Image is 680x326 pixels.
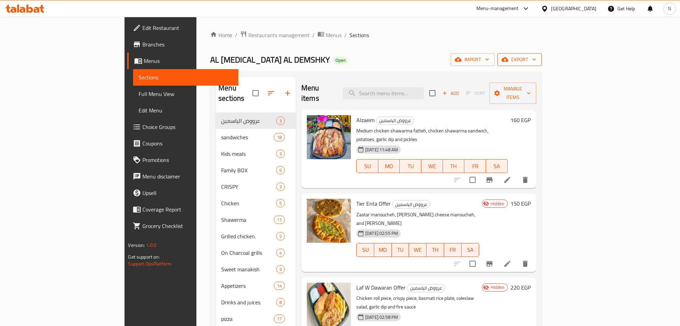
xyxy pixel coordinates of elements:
button: Branch-specific-item [481,172,498,188]
button: MO [374,243,392,257]
span: FR [447,245,459,255]
span: Family BOX [221,166,276,174]
span: N [668,5,671,12]
div: items [276,249,285,257]
span: Promotions [142,156,233,164]
span: 3 [277,151,284,157]
span: WE [412,245,424,255]
h6: 220 EGP [510,283,531,292]
a: Sections [133,69,238,86]
div: Shawerma11 [216,211,296,228]
a: Edit Menu [133,102,238,119]
span: 1.0.0 [146,241,157,250]
span: Get support on: [128,252,160,261]
div: CRISPY [221,183,276,191]
span: 3 [277,266,284,273]
img: Tier Enta Offer [307,199,351,243]
div: Menu-management [476,4,519,13]
span: 14 [274,283,284,289]
span: 17 [274,316,284,322]
button: TH [443,159,465,173]
span: Branches [142,40,233,48]
button: export [497,53,542,66]
span: عرووض الياسمين [376,117,414,124]
span: Select section [425,86,440,100]
button: TU [400,159,421,173]
span: 3 [277,118,284,124]
span: 3 [277,184,284,190]
button: Add [440,88,462,99]
span: Select all sections [248,86,263,100]
div: [GEOGRAPHIC_DATA] [551,5,596,12]
h2: Menu items [301,83,334,104]
div: Appetizers14 [216,278,296,294]
span: MO [381,161,397,171]
span: 8 [277,299,284,306]
span: Drinks and juices [221,298,276,306]
p: Chicken roll piece, crispy piece, basmati rice plate, coleslaw salad, garlic dip and fire sauce [356,294,479,311]
span: sandwiches [221,133,274,141]
span: TH [429,245,441,255]
div: Sweet manakish [221,265,276,273]
div: Drinks and juices8 [216,294,296,311]
a: Edit menu item [503,260,511,268]
li: / [344,31,347,39]
div: On Charcoal grills4 [216,244,296,261]
div: Family BOX6 [216,162,296,178]
span: Grilled chicken. [221,232,276,240]
span: TU [395,245,407,255]
span: [DATE] 02:58 PM [363,314,401,320]
span: 18 [274,134,284,141]
span: TH [446,161,462,171]
span: Hidden [488,200,507,207]
a: Branches [127,36,238,53]
a: Upsell [127,185,238,201]
button: TH [427,243,444,257]
span: Restaurants management [248,31,310,39]
div: Sweet manakish3 [216,261,296,278]
span: عرووض الياسمين [221,117,276,125]
div: sandwiches18 [216,129,296,145]
div: Open [333,56,348,65]
a: Coverage Report [127,201,238,218]
div: Kids meals3 [216,145,296,162]
span: Appetizers [221,282,274,290]
div: pizza [221,315,274,323]
button: MO [378,159,400,173]
span: WE [424,161,440,171]
button: WE [421,159,443,173]
span: SU [359,245,371,255]
span: On Charcoal grills [221,249,276,257]
div: items [276,199,285,207]
span: Tier Enta Offer [356,198,391,209]
h6: 160 EGP [510,115,531,125]
h6: 150 EGP [510,199,531,208]
span: MO [377,245,389,255]
span: Edit Restaurant [142,24,233,32]
span: 6 [277,167,284,174]
button: FR [464,159,486,173]
a: Grocery Checklist [127,218,238,234]
div: items [274,216,285,224]
span: Add [441,89,460,97]
div: عرووض الياسمين [407,284,445,292]
div: عرووض الياسمين3 [216,112,296,129]
button: SA [462,243,479,257]
span: 5 [277,200,284,207]
span: Select section first [462,88,489,99]
button: Branch-specific-item [481,256,498,272]
a: Full Menu View [133,86,238,102]
li: / [312,31,315,39]
span: Upsell [142,189,233,197]
img: Alzaeim [307,115,351,159]
span: SU [359,161,376,171]
span: عرووض الياسمين [392,200,430,208]
a: Edit Restaurant [127,20,238,36]
span: Version: [128,241,145,250]
button: TU [392,243,409,257]
span: 5 [277,233,284,240]
span: Shawerma [221,216,274,224]
span: import [456,55,489,64]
